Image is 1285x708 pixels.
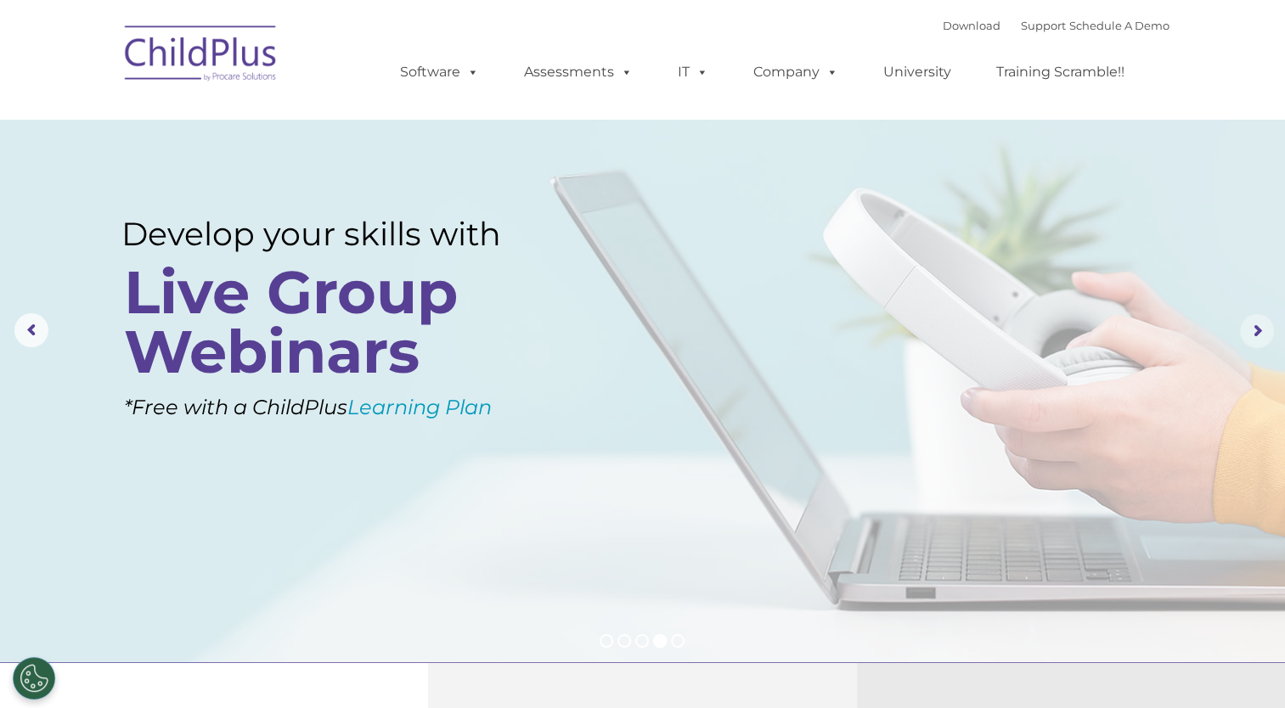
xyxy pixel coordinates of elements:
[121,215,546,253] rs-layer: Develop your skills with
[943,19,1000,32] a: Download
[866,55,968,89] a: University
[979,55,1141,89] a: Training Scramble!!
[661,55,725,89] a: IT
[943,19,1169,32] font: |
[116,14,286,98] img: ChildPlus by Procare Solutions
[736,55,855,89] a: Company
[236,182,308,194] span: Phone number
[1069,19,1169,32] a: Schedule A Demo
[347,395,492,419] a: Learning Plan
[124,388,578,426] rs-layer: *Free with a ChildPlus
[126,404,287,447] a: Learn More
[507,55,650,89] a: Assessments
[124,262,542,381] rs-layer: Live Group Webinars
[236,112,288,125] span: Last name
[383,55,496,89] a: Software
[13,657,55,700] button: Cookies Settings
[1021,19,1066,32] a: Support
